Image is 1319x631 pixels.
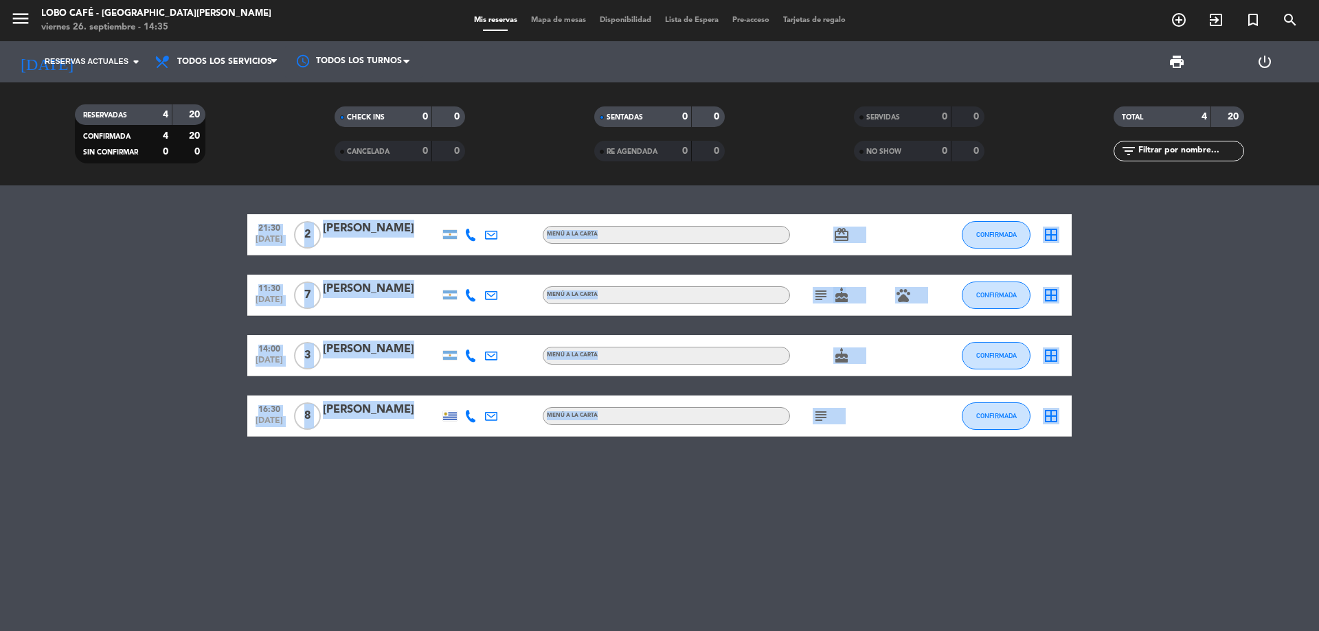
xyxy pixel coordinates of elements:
strong: 0 [163,147,168,157]
span: [DATE] [252,295,286,311]
strong: 20 [189,110,203,119]
i: pets [895,287,912,303]
span: CONFIRMADA [976,352,1017,359]
span: CANCELADA [347,148,390,155]
i: turned_in_not [1245,12,1261,28]
span: 7 [294,282,321,309]
strong: 0 [714,146,722,156]
span: CONFIRMADA [976,291,1017,299]
span: [DATE] [252,356,286,371]
strong: 4 [163,110,168,119]
input: Filtrar por nombre... [1137,144,1243,159]
span: Disponibilidad [593,16,658,24]
strong: 0 [194,147,203,157]
i: card_giftcard [833,227,850,243]
i: filter_list [1120,143,1137,159]
i: menu [10,8,31,29]
i: cake [833,287,850,303]
strong: 0 [973,146,982,156]
div: Lobo Café - [GEOGRAPHIC_DATA][PERSON_NAME] [41,7,271,21]
span: 8 [294,402,321,430]
span: CONFIRMADA [83,133,131,140]
strong: 0 [422,146,428,156]
i: search [1282,12,1298,28]
i: subject [813,287,829,303]
i: [DATE] [10,47,83,77]
span: SERVIDAS [866,114,900,121]
span: CONFIRMADA [976,231,1017,238]
i: border_all [1043,347,1059,364]
span: NO SHOW [866,148,901,155]
span: SENTADAS [607,114,643,121]
span: 3 [294,342,321,369]
div: [PERSON_NAME] [323,280,440,298]
span: 2 [294,221,321,249]
i: arrow_drop_down [128,54,144,70]
span: print [1169,54,1185,70]
span: CONFIRMADA [976,412,1017,420]
button: CONFIRMADA [962,342,1030,369]
button: CONFIRMADA [962,402,1030,430]
strong: 0 [942,112,947,122]
span: CHECK INS [347,114,385,121]
button: CONFIRMADA [962,282,1030,309]
div: viernes 26. septiembre - 14:35 [41,21,271,34]
button: menu [10,8,31,34]
i: border_all [1043,227,1059,243]
strong: 0 [422,112,428,122]
span: TOTAL [1122,114,1143,121]
strong: 4 [1202,112,1207,122]
i: cake [833,347,850,364]
span: Todos los servicios [177,57,272,67]
span: 16:30 [252,400,286,416]
span: Reservas actuales [45,56,128,68]
div: [PERSON_NAME] [323,401,440,419]
strong: 0 [682,146,688,156]
span: 11:30 [252,279,286,295]
span: Pre-acceso [725,16,776,24]
strong: 20 [189,131,203,141]
span: Lista de Espera [658,16,725,24]
span: MENÚ A LA CARTA [547,292,598,297]
i: power_settings_new [1256,54,1273,70]
div: LOG OUT [1221,41,1309,82]
strong: 0 [454,112,462,122]
span: Mis reservas [467,16,524,24]
i: border_all [1043,408,1059,424]
span: [DATE] [252,416,286,432]
i: add_circle_outline [1171,12,1187,28]
span: 14:00 [252,340,286,356]
button: CONFIRMADA [962,221,1030,249]
strong: 0 [454,146,462,156]
strong: 4 [163,131,168,141]
span: SIN CONFIRMAR [83,149,138,156]
strong: 0 [714,112,722,122]
span: RE AGENDADA [607,148,657,155]
span: Mapa de mesas [524,16,593,24]
i: exit_to_app [1208,12,1224,28]
strong: 20 [1228,112,1241,122]
span: MENÚ A LA CARTA [547,413,598,418]
span: RESERVADAS [83,112,127,119]
span: 21:30 [252,219,286,235]
div: [PERSON_NAME] [323,341,440,358]
strong: 0 [942,146,947,156]
strong: 0 [973,112,982,122]
span: Tarjetas de regalo [776,16,853,24]
i: subject [813,408,829,424]
span: [DATE] [252,235,286,251]
span: MENÚ A LA CARTA [547,231,598,237]
i: border_all [1043,287,1059,303]
span: MENÚ A LA CARTA [547,352,598,358]
div: [PERSON_NAME] [323,220,440,238]
strong: 0 [682,112,688,122]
